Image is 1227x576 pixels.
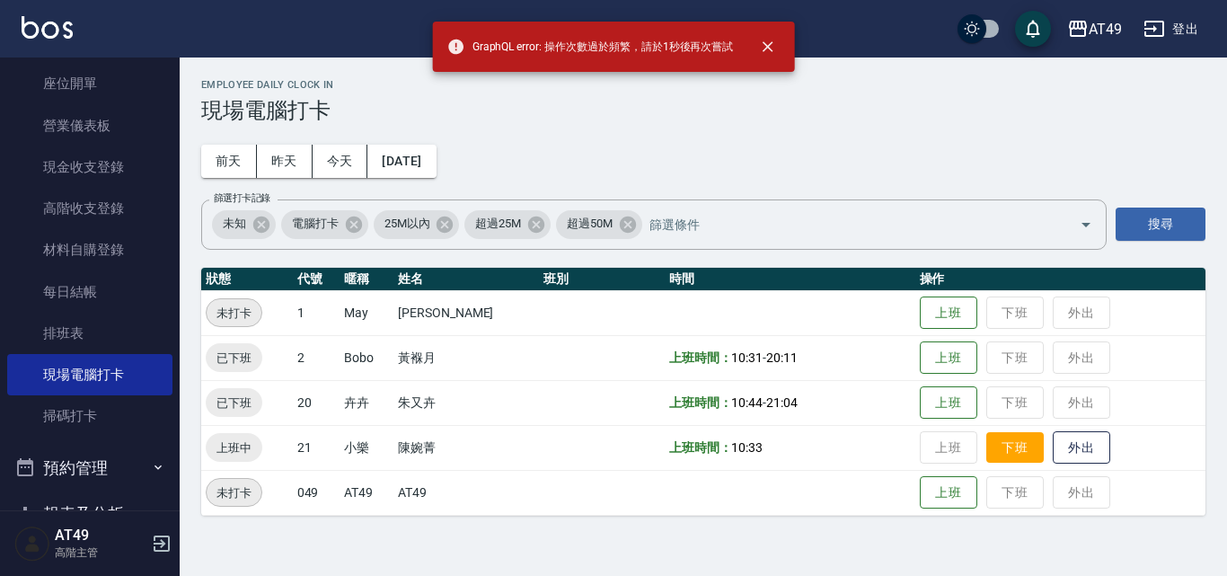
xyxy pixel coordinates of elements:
[257,145,313,178] button: 昨天
[447,38,734,56] span: GraphQL error: 操作次數過於頻繁，請於1秒後再次嘗試
[293,268,340,291] th: 代號
[7,105,172,146] a: 營業儀表板
[7,146,172,188] a: 現金收支登錄
[731,440,763,455] span: 10:33
[201,145,257,178] button: 前天
[293,470,340,515] td: 049
[1015,11,1051,47] button: save
[393,380,539,425] td: 朱又卉
[1072,210,1100,239] button: Open
[340,268,393,291] th: 暱稱
[293,425,340,470] td: 21
[539,268,664,291] th: 班別
[207,304,261,323] span: 未打卡
[293,335,340,380] td: 2
[7,445,172,492] button: 預約管理
[556,210,642,239] div: 超過50M
[1060,11,1129,48] button: AT49
[669,440,732,455] b: 上班時間：
[374,215,441,233] span: 25M以內
[464,210,551,239] div: 超過25M
[212,210,276,239] div: 未知
[313,145,368,178] button: 今天
[207,483,261,502] span: 未打卡
[22,16,73,39] img: Logo
[747,27,787,66] button: close
[645,208,1048,240] input: 篩選條件
[7,354,172,395] a: 現場電腦打卡
[7,313,172,354] a: 排班表
[206,394,262,412] span: 已下班
[393,290,539,335] td: [PERSON_NAME]
[915,268,1205,291] th: 操作
[665,268,915,291] th: 時間
[281,210,368,239] div: 電腦打卡
[665,335,915,380] td: -
[1053,431,1110,465] button: 外出
[293,380,340,425] td: 20
[393,335,539,380] td: 黃褓月
[340,335,393,380] td: Bobo
[669,395,732,410] b: 上班時間：
[206,439,262,457] span: 上班中
[766,350,798,365] span: 20:11
[55,527,146,545] h5: AT49
[374,210,460,239] div: 25M以內
[206,349,262,368] span: 已下班
[201,79,1205,91] h2: Employee Daily Clock In
[7,229,172,270] a: 材料自購登錄
[920,476,977,510] button: 上班
[7,188,172,229] a: 高階收支登錄
[7,63,172,104] a: 座位開單
[7,271,172,313] a: 每日結帳
[920,297,977,330] button: 上班
[1136,13,1205,46] button: 登出
[393,425,539,470] td: 陳婉菁
[7,491,172,537] button: 報表及分析
[393,470,539,515] td: AT49
[665,380,915,425] td: -
[986,432,1044,464] button: 下班
[340,290,393,335] td: May
[340,470,393,515] td: AT49
[393,268,539,291] th: 姓名
[340,425,393,470] td: 小樂
[55,545,146,561] p: 高階主管
[340,380,393,425] td: 卉卉
[1089,18,1122,40] div: AT49
[293,290,340,335] td: 1
[731,395,763,410] span: 10:44
[281,215,349,233] span: 電腦打卡
[669,350,732,365] b: 上班時間：
[7,395,172,437] a: 掃碼打卡
[556,215,623,233] span: 超過50M
[367,145,436,178] button: [DATE]
[920,341,977,375] button: 上班
[464,215,532,233] span: 超過25M
[920,386,977,420] button: 上班
[1116,208,1205,241] button: 搜尋
[201,268,293,291] th: 狀態
[14,526,50,562] img: Person
[731,350,763,365] span: 10:31
[212,215,257,233] span: 未知
[766,395,798,410] span: 21:04
[201,98,1205,123] h3: 現場電腦打卡
[214,191,270,205] label: 篩選打卡記錄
